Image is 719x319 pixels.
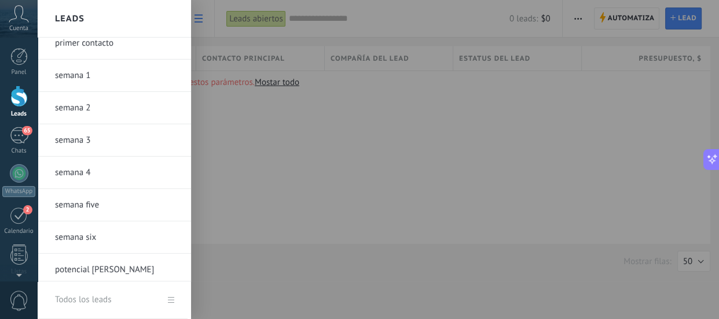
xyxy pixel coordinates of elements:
[2,228,36,235] div: Calendario
[55,221,179,254] a: semana six
[2,147,36,155] div: Chats
[55,92,179,124] a: semana 2
[55,254,179,286] a: potencial [PERSON_NAME]
[55,189,179,221] a: semana five
[38,281,188,319] a: Todos los leads
[2,110,36,118] div: Leads
[55,27,179,60] a: primer contacto
[9,25,28,32] span: Cuenta
[2,69,36,76] div: Panel
[22,126,32,135] span: 65
[55,157,179,189] a: semana 4
[55,60,179,92] a: semana 1
[55,1,85,37] h2: Leads
[55,284,111,316] div: Todos los leads
[55,124,179,157] a: semana 3
[2,186,35,197] div: WhatsApp
[23,205,32,214] span: 2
